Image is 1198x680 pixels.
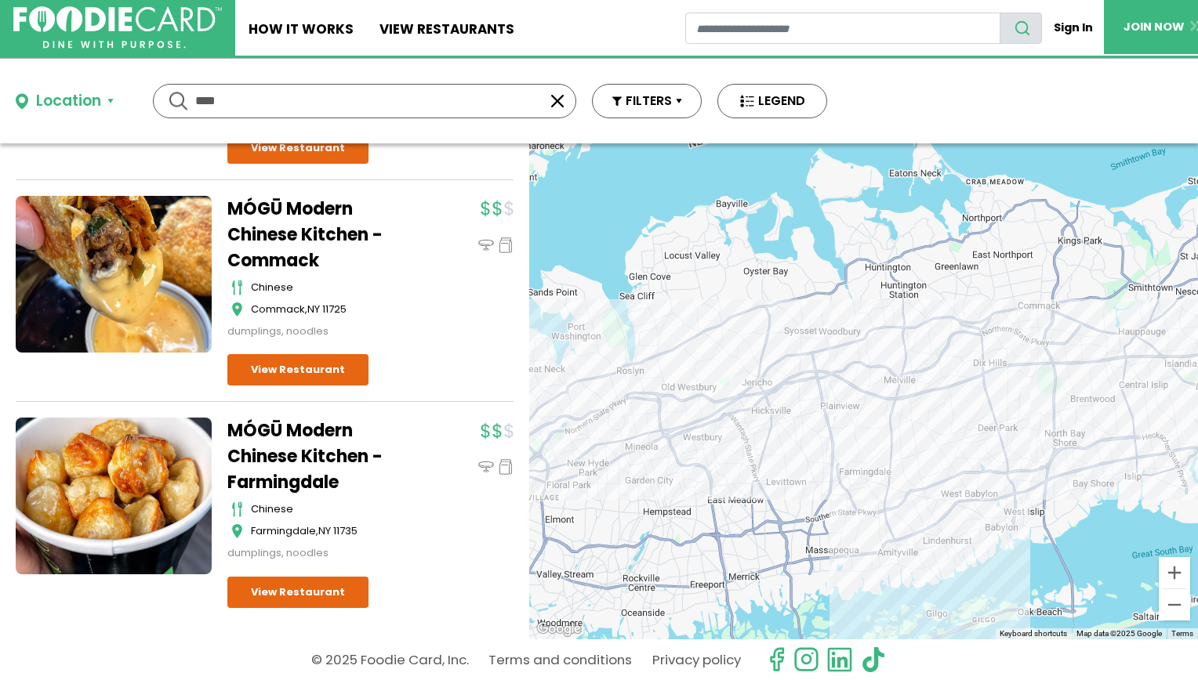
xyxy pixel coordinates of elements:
img: linkedin.svg [826,646,853,673]
span: NY [318,523,331,538]
a: Terms [1171,629,1193,638]
img: FoodieCard; Eat, Drink, Save, Donate [13,6,222,49]
div: Location [36,90,101,113]
div: dumplings, noodles [227,545,423,561]
span: Commack [251,302,305,316]
a: Terms and conditions [488,646,632,674]
img: pickup_icon.svg [498,459,514,475]
a: MÓGŪ Modern Chinese Kitchen - Commack [227,196,423,273]
p: © 2025 Foodie Card, Inc. [311,646,469,674]
a: Open this area in Google Maps (opens a new window) [533,619,585,639]
button: Zoom in [1159,557,1190,588]
img: tiktok.svg [860,646,887,673]
svg: check us out on facebook [764,646,790,673]
button: FILTERS [592,84,702,118]
div: , [251,523,423,539]
button: Zoom out [1159,589,1190,620]
button: search [1000,13,1042,44]
div: , [251,302,423,317]
a: MÓGŪ Modern Chinese Kitchen - Farmingdale [227,418,423,495]
a: Sign In [1042,13,1104,43]
img: map_icon.svg [231,523,243,539]
input: restaurant search [685,13,1000,44]
div: dumplings, noodles [227,324,423,339]
img: dinein_icon.svg [478,459,494,475]
span: Map data ©2025 Google [1076,629,1162,638]
div: chinese [251,501,423,517]
img: Google [533,619,585,639]
button: Keyboard shortcuts [1000,628,1067,639]
span: NY [307,302,320,316]
img: dinein_icon.svg [478,237,494,253]
button: LEGEND [717,84,827,118]
span: 11725 [322,302,347,316]
div: chinese [251,280,423,295]
span: Farmingdale [251,523,316,538]
img: map_icon.svg [231,302,243,317]
span: 11735 [333,523,358,538]
img: cutlery_icon.svg [231,280,243,295]
img: cutlery_icon.svg [231,501,243,517]
a: View Restaurant [227,577,368,608]
img: pickup_icon.svg [498,237,514,253]
button: Location [16,90,114,113]
a: View Restaurant [227,354,368,385]
a: Privacy policy [652,646,741,674]
a: View Restaurant [227,132,368,164]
